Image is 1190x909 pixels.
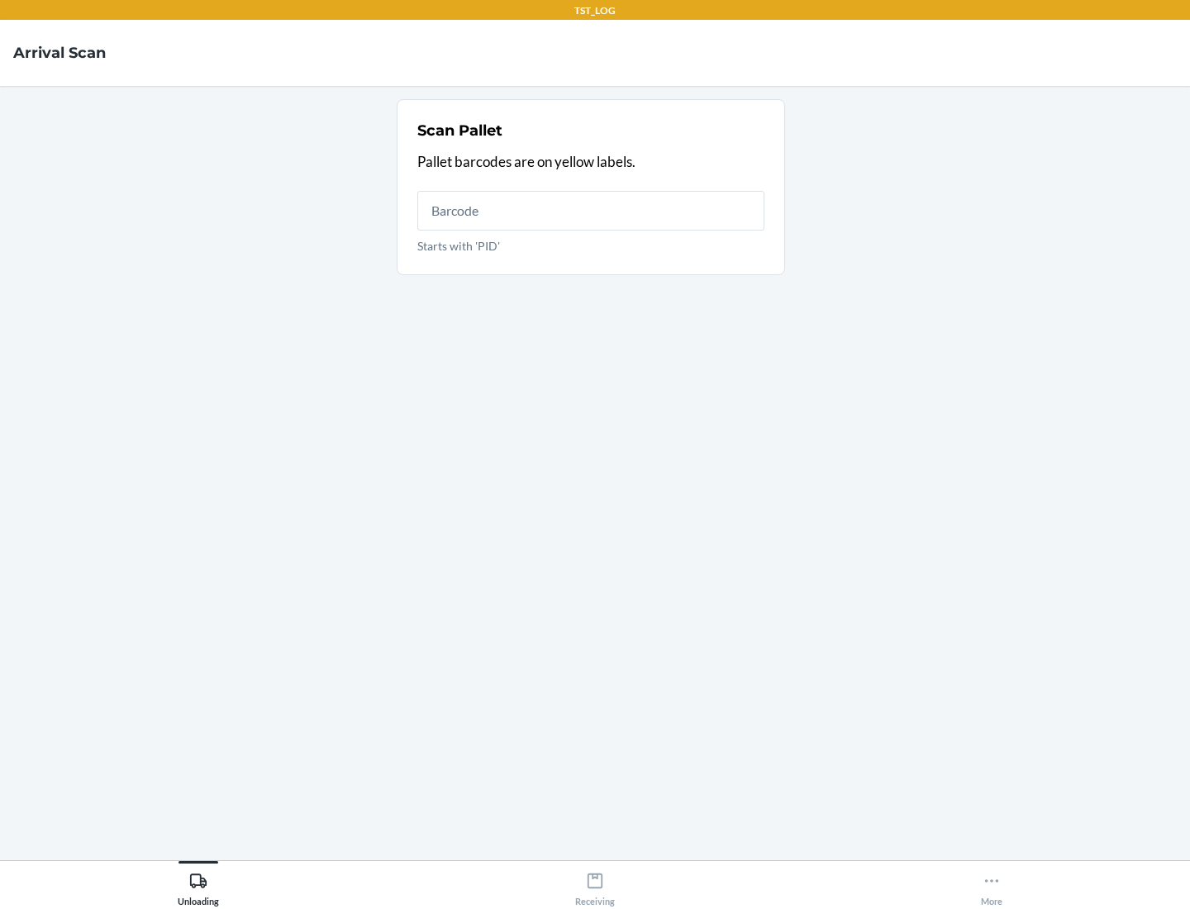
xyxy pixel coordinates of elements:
button: Receiving [397,861,793,907]
p: Pallet barcodes are on yellow labels. [417,151,764,173]
button: More [793,861,1190,907]
div: Receiving [575,865,615,907]
p: TST_LOG [574,3,616,18]
h2: Scan Pallet [417,120,502,141]
div: Unloading [178,865,219,907]
input: Starts with 'PID' [417,191,764,231]
div: More [981,865,1002,907]
p: Starts with 'PID' [417,237,764,255]
h4: Arrival Scan [13,42,106,64]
